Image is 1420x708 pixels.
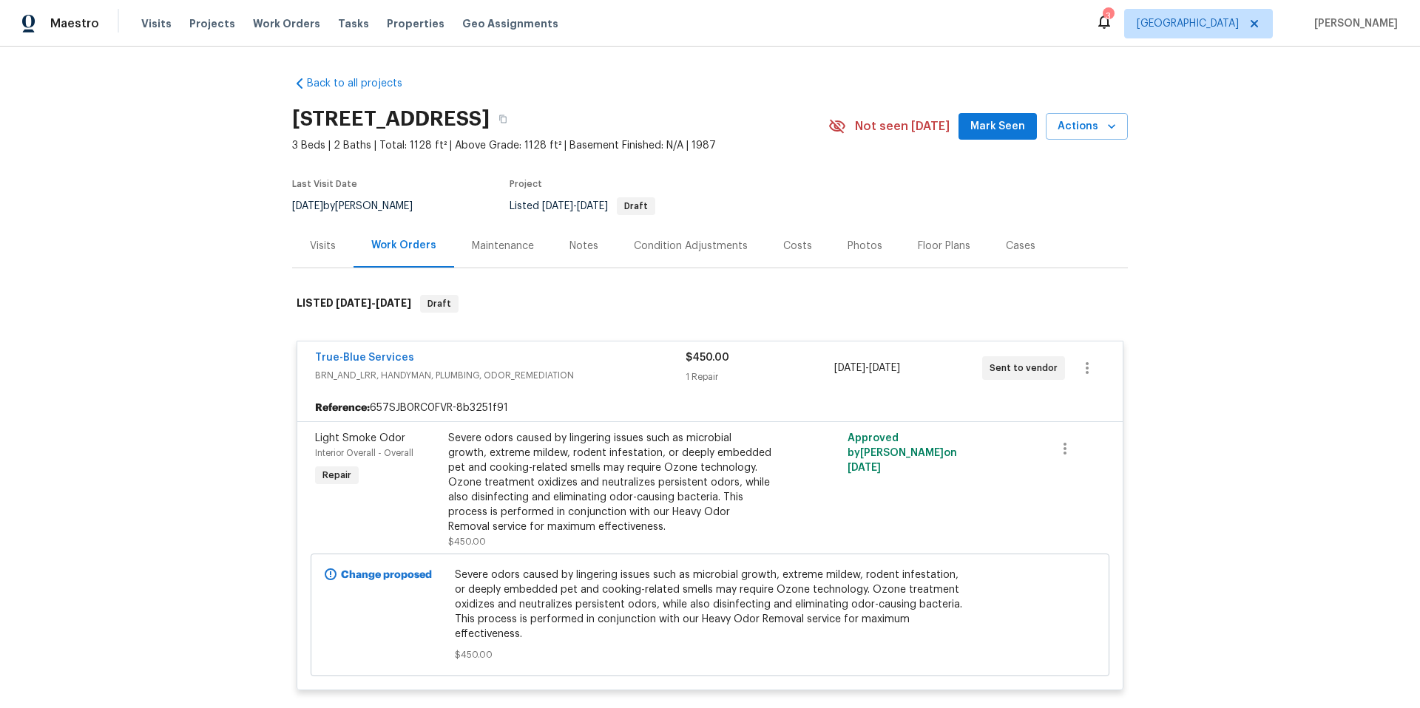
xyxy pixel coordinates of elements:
[569,239,598,253] div: Notes
[336,298,411,308] span: -
[292,201,323,211] span: [DATE]
[1137,16,1239,31] span: [GEOGRAPHIC_DATA]
[338,18,369,29] span: Tasks
[1308,16,1398,31] span: [PERSON_NAME]
[315,401,370,415] b: Reference:
[783,239,812,253] div: Costs
[1006,239,1035,253] div: Cases
[448,537,486,546] span: $450.00
[253,16,320,31] span: Work Orders
[855,119,950,134] span: Not seen [DATE]
[292,76,434,91] a: Back to all projects
[958,113,1037,140] button: Mark Seen
[297,395,1123,421] div: 657SJB0RC0FVR-8b3251f91
[1046,113,1128,140] button: Actions
[315,449,413,457] span: Interior Overall - Overall
[297,295,411,313] h6: LISTED
[848,433,957,473] span: Approved by [PERSON_NAME] on
[292,180,357,188] span: Last Visit Date
[834,363,865,373] span: [DATE]
[387,16,444,31] span: Properties
[510,180,542,188] span: Project
[869,363,900,373] span: [DATE]
[1103,9,1113,24] div: 3
[970,118,1025,136] span: Mark Seen
[455,647,966,662] span: $450.00
[292,138,828,153] span: 3 Beds | 2 Baths | Total: 1128 ft² | Above Grade: 1128 ft² | Basement Finished: N/A | 1987
[336,298,371,308] span: [DATE]
[292,280,1128,327] div: LISTED [DATE]-[DATE]Draft
[292,197,430,215] div: by [PERSON_NAME]
[448,431,772,534] div: Severe odors caused by lingering issues such as microbial growth, extreme mildew, rodent infestat...
[686,370,834,384] div: 1 Repair
[472,239,534,253] div: Maintenance
[462,16,558,31] span: Geo Assignments
[1058,118,1116,136] span: Actions
[918,239,970,253] div: Floor Plans
[577,201,608,211] span: [DATE]
[542,201,608,211] span: -
[990,361,1064,375] span: Sent to vendor
[341,570,432,580] b: Change proposed
[686,353,729,363] span: $450.00
[315,433,405,443] span: Light Smoke Odor
[542,201,573,211] span: [DATE]
[455,568,966,641] span: Severe odors caused by lingering issues such as microbial growth, extreme mildew, rodent infestat...
[422,296,457,311] span: Draft
[141,16,172,31] span: Visits
[618,202,654,211] span: Draft
[634,239,748,253] div: Condition Adjustments
[371,238,436,253] div: Work Orders
[317,468,357,483] span: Repair
[315,353,414,363] a: True-Blue Services
[834,361,900,375] span: -
[848,463,881,473] span: [DATE]
[376,298,411,308] span: [DATE]
[189,16,235,31] span: Projects
[510,201,655,211] span: Listed
[310,239,336,253] div: Visits
[292,112,490,126] h2: [STREET_ADDRESS]
[848,239,882,253] div: Photos
[50,16,99,31] span: Maestro
[315,368,686,383] span: BRN_AND_LRR, HANDYMAN, PLUMBING, ODOR_REMEDIATION
[490,106,516,132] button: Copy Address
